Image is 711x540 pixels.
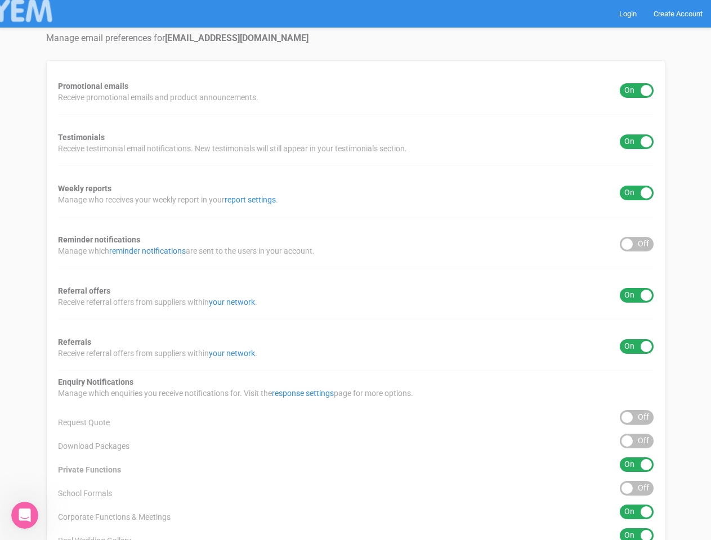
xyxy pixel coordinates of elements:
[272,389,334,398] a: response settings
[165,33,308,43] strong: [EMAIL_ADDRESS][DOMAIN_NAME]
[58,296,257,308] span: Receive referral offers from suppliers within .
[58,194,278,205] span: Manage who receives your weekly report in your .
[109,246,186,255] a: reminder notifications
[58,337,91,346] strong: Referrals
[46,33,665,43] h4: Manage email preferences for
[209,298,255,307] a: your network
[58,245,315,256] span: Manage which are sent to the users in your account.
[11,502,38,529] iframe: Intercom live chat
[58,464,121,475] span: Private Functions
[58,511,171,523] span: Corporate Functions & Meetings
[58,348,257,359] span: Receive referral offers from suppliers within .
[58,377,133,386] strong: Enquiry Notifications
[225,195,276,204] a: report settings
[58,184,111,193] strong: Weekly reports
[58,417,110,428] span: Request Quote
[58,388,413,399] span: Manage which enquiries you receive notifications for. Visit the page for more options.
[58,133,105,142] strong: Testimonials
[58,92,258,103] span: Receive promotional emails and product announcements.
[209,349,255,358] a: your network
[58,488,112,499] span: School Formals
[58,440,129,452] span: Download Packages
[58,82,128,91] strong: Promotional emails
[58,286,110,295] strong: Referral offers
[58,143,407,154] span: Receive testimonial email notifications. New testimonials will still appear in your testimonials ...
[58,235,140,244] strong: Reminder notifications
